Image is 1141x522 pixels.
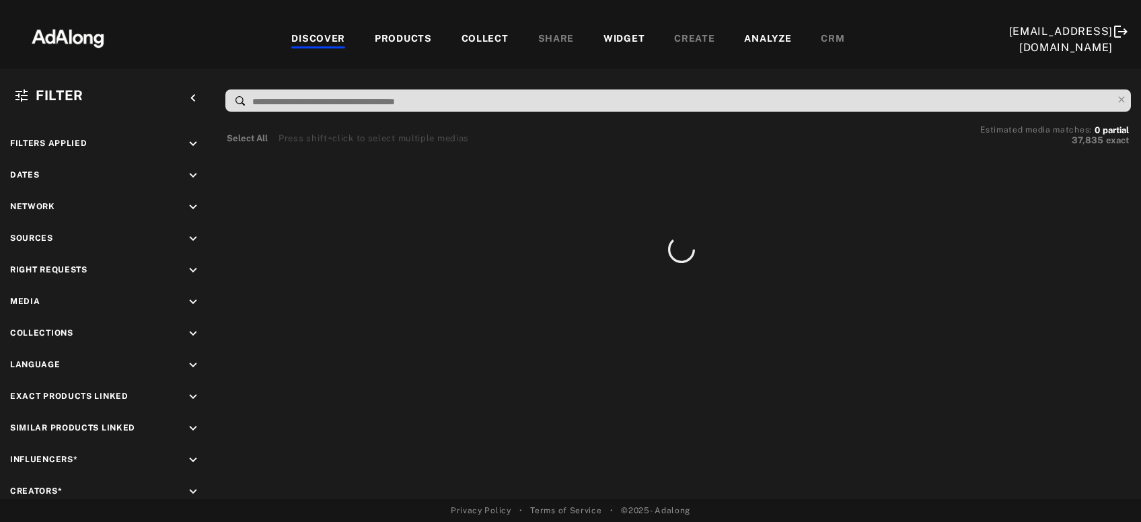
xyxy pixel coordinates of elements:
span: Language [10,360,61,369]
span: Dates [10,170,40,180]
div: PRODUCTS [375,32,432,48]
i: keyboard_arrow_down [186,263,200,278]
span: • [519,505,523,517]
button: 37,835exact [980,134,1129,147]
div: COLLECT [462,32,509,48]
i: keyboard_arrow_down [186,326,200,341]
span: Similar Products Linked [10,423,135,433]
i: keyboard_arrow_left [186,91,200,106]
span: Filters applied [10,139,87,148]
span: • [610,505,614,517]
img: 63233d7d88ed69de3c212112c67096b6.png [9,17,127,57]
div: CRM [821,32,844,48]
i: keyboard_arrow_down [186,453,200,468]
i: keyboard_arrow_down [186,168,200,183]
div: ANALYZE [744,32,791,48]
span: 0 [1095,125,1100,135]
div: DISCOVER [291,32,345,48]
span: Collections [10,328,73,338]
i: keyboard_arrow_down [186,421,200,436]
a: Privacy Policy [451,505,511,517]
span: Exact Products Linked [10,392,128,401]
i: keyboard_arrow_down [186,231,200,246]
span: Influencers* [10,455,77,464]
i: keyboard_arrow_down [186,358,200,373]
span: Right Requests [10,265,87,274]
span: Creators* [10,486,62,496]
div: [EMAIL_ADDRESS][DOMAIN_NAME] [1009,24,1113,56]
button: 0partial [1095,127,1129,134]
div: Press shift+click to select multiple medias [279,132,469,145]
span: © 2025 - Adalong [621,505,690,517]
div: CREATE [674,32,714,48]
div: SHARE [538,32,575,48]
a: Terms of Service [530,505,601,517]
i: keyboard_arrow_down [186,484,200,499]
span: Filter [36,87,83,104]
i: keyboard_arrow_down [186,389,200,404]
i: keyboard_arrow_down [186,137,200,151]
button: Select All [227,132,268,145]
div: WIDGET [603,32,645,48]
span: Network [10,202,55,211]
i: keyboard_arrow_down [186,200,200,215]
i: keyboard_arrow_down [186,295,200,309]
span: Estimated media matches: [980,125,1092,135]
span: Media [10,297,40,306]
span: Sources [10,233,53,243]
span: 37,835 [1072,135,1103,145]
